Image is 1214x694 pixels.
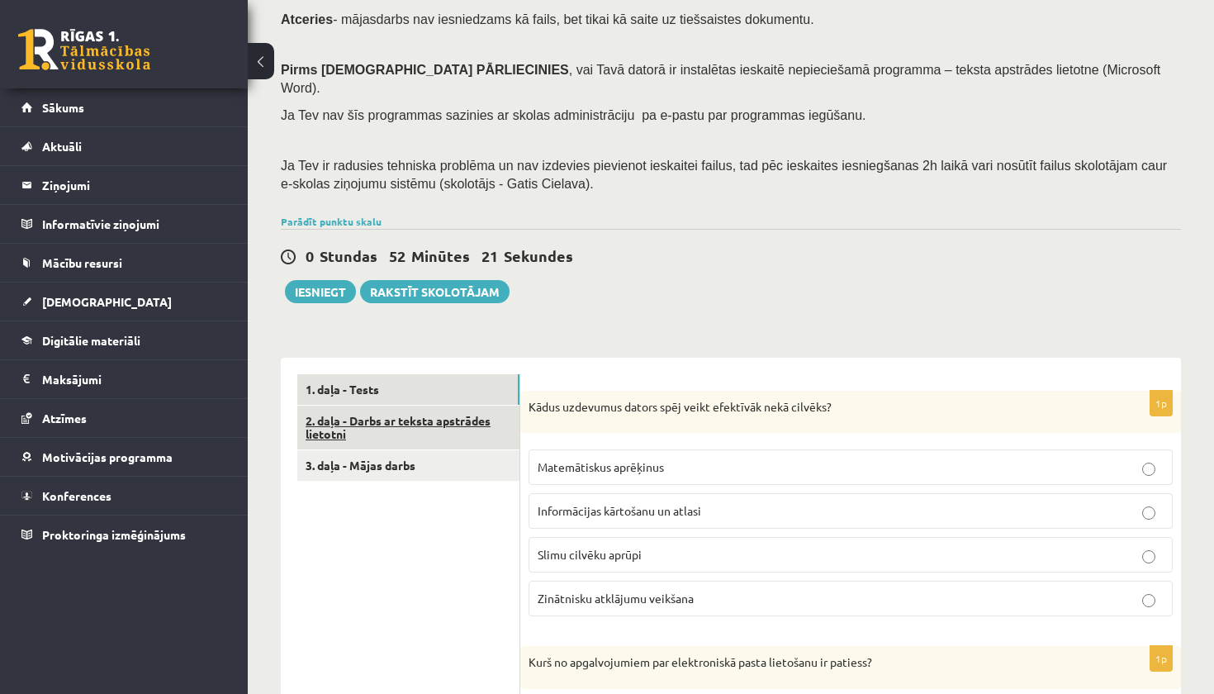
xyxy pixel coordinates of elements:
[42,527,186,542] span: Proktoringa izmēģinājums
[529,654,1090,671] p: Kurš no apgalvojumiem par elektroniskā pasta lietošanu ir patiess?
[21,166,227,204] a: Ziņojumi
[21,477,227,515] a: Konferences
[21,127,227,165] a: Aktuāli
[297,406,519,450] a: 2. daļa - Darbs ar teksta apstrādes lietotni
[42,488,111,503] span: Konferences
[21,244,227,282] a: Mācību resursi
[281,12,333,26] b: Atceries
[538,459,664,474] span: Matemātiskus aprēķinus
[320,246,377,265] span: Stundas
[42,411,87,425] span: Atzīmes
[42,205,227,243] legend: Informatīvie ziņojumi
[538,591,694,606] span: Zinātnisku atklājumu veikšana
[21,88,227,126] a: Sākums
[538,547,642,562] span: Slimu cilvēku aprūpi
[281,215,382,228] a: Parādīt punktu skalu
[306,246,314,265] span: 0
[1142,463,1155,476] input: Matemātiskus aprēķinus
[21,283,227,321] a: [DEMOGRAPHIC_DATA]
[42,333,140,348] span: Digitālie materiāli
[389,246,405,265] span: 52
[481,246,498,265] span: 21
[281,63,569,77] span: Pirms [DEMOGRAPHIC_DATA] PĀRLIECINIES
[297,374,519,405] a: 1. daļa - Tests
[21,360,227,398] a: Maksājumi
[42,360,227,398] legend: Maksājumi
[538,503,701,518] span: Informācijas kārtošanu un atlasi
[281,108,865,122] span: Ja Tev nav šīs programmas sazinies ar skolas administrāciju pa e-pastu par programmas iegūšanu.
[297,450,519,481] a: 3. daļa - Mājas darbs
[529,399,1090,416] p: Kādus uzdevumus dators spēj veikt efektīvāk nekā cilvēks?
[285,280,356,303] button: Iesniegt
[411,246,470,265] span: Minūtes
[21,399,227,437] a: Atzīmes
[42,139,82,154] span: Aktuāli
[42,255,122,270] span: Mācību resursi
[360,280,510,303] a: Rakstīt skolotājam
[18,29,150,70] a: Rīgas 1. Tālmācības vidusskola
[42,294,172,309] span: [DEMOGRAPHIC_DATA]
[21,321,227,359] a: Digitālie materiāli
[281,63,1160,95] span: , vai Tavā datorā ir instalētas ieskaitē nepieciešamā programma – teksta apstrādes lietotne (Micr...
[1142,594,1155,607] input: Zinātnisku atklājumu veikšana
[42,100,84,115] span: Sākums
[1150,645,1173,672] p: 1p
[1142,550,1155,563] input: Slimu cilvēku aprūpi
[42,166,227,204] legend: Ziņojumi
[281,159,1167,191] span: Ja Tev ir radusies tehniska problēma un nav izdevies pievienot ieskaitei failus, tad pēc ieskaite...
[281,12,814,26] span: - mājasdarbs nav iesniedzams kā fails, bet tikai kā saite uz tiešsaistes dokumentu.
[21,205,227,243] a: Informatīvie ziņojumi
[1142,506,1155,520] input: Informācijas kārtošanu un atlasi
[42,449,173,464] span: Motivācijas programma
[1150,390,1173,416] p: 1p
[504,246,573,265] span: Sekundes
[21,438,227,476] a: Motivācijas programma
[21,516,227,554] a: Proktoringa izmēģinājums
